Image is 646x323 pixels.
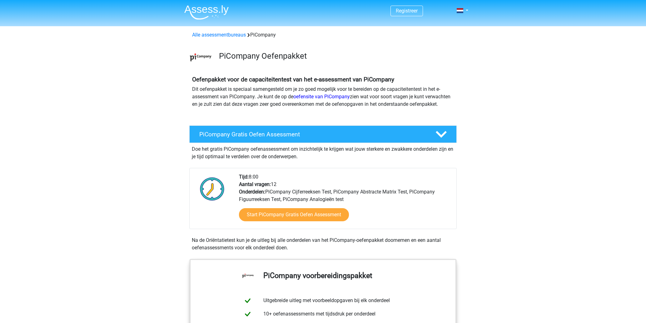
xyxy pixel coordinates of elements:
[192,76,394,83] b: Oefenpakket voor de capaciteitentest van het e-assessment van PiCompany
[396,8,418,14] a: Registreer
[192,32,246,38] a: Alle assessmentbureaus
[190,46,212,68] img: picompany.png
[187,125,459,143] a: PiCompany Gratis Oefen Assessment
[192,86,454,108] p: Dit oefenpakket is speciaal samengesteld om je zo goed mogelijk voor te bereiden op de capaciteit...
[189,143,457,160] div: Doe het gratis PiCompany oefenassessment om inzichtelijk te krijgen wat jouw sterkere en zwakkere...
[199,131,425,138] h4: PiCompany Gratis Oefen Assessment
[293,94,350,100] a: oefensite van PiCompany
[239,174,249,180] b: Tijd:
[189,237,457,252] div: Na de Oriëntatietest kun je de uitleg bij alle onderdelen van het PiCompany-oefenpakket doornemen...
[239,208,349,221] a: Start PiCompany Gratis Oefen Assessment
[239,181,271,187] b: Aantal vragen:
[190,31,456,39] div: PiCompany
[219,51,452,61] h3: PiCompany Oefenpakket
[239,189,265,195] b: Onderdelen:
[196,173,228,204] img: Klok
[234,173,456,229] div: 8:00 12 PiCompany Cijferreeksen Test, PiCompany Abstracte Matrix Test, PiCompany Figuurreeksen Te...
[184,5,229,20] img: Assessly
